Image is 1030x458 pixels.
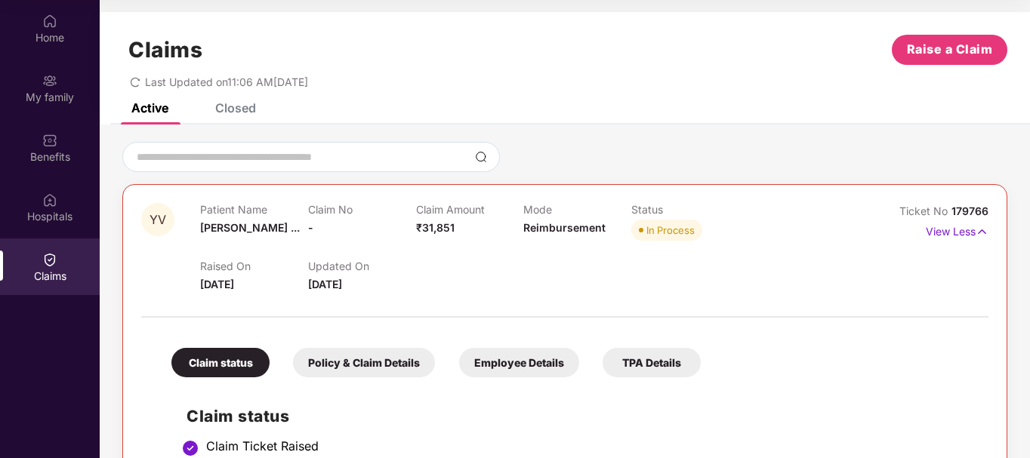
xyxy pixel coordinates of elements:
[42,14,57,29] img: svg+xml;base64,PHN2ZyBpZD0iSG9tZSIgeG1sbnM9Imh0dHA6Ly93d3cudzMub3JnLzIwMDAvc3ZnIiB3aWR0aD0iMjAiIG...
[181,439,199,457] img: svg+xml;base64,PHN2ZyBpZD0iU3RlcC1Eb25lLTMyeDMyIiB4bWxucz0iaHR0cDovL3d3dy53My5vcmcvMjAwMC9zdmciIH...
[523,203,631,216] p: Mode
[150,214,166,226] span: YV
[926,220,988,240] p: View Less
[646,223,695,238] div: In Process
[128,37,202,63] h1: Claims
[416,221,455,234] span: ₹31,851
[293,348,435,377] div: Policy & Claim Details
[907,40,993,59] span: Raise a Claim
[215,100,256,115] div: Closed
[42,252,57,267] img: svg+xml;base64,PHN2ZyBpZD0iQ2xhaW0iIHhtbG5zPSJodHRwOi8vd3d3LnczLm9yZy8yMDAwL3N2ZyIgd2lkdGg9IjIwIi...
[892,35,1007,65] button: Raise a Claim
[308,278,342,290] span: [DATE]
[171,348,270,377] div: Claim status
[200,203,308,216] p: Patient Name
[603,348,701,377] div: TPA Details
[42,73,57,88] img: svg+xml;base64,PHN2ZyB3aWR0aD0iMjAiIGhlaWdodD0iMjAiIHZpZXdCb3g9IjAgMCAyMCAyMCIgZmlsbD0ibm9uZSIgeG...
[206,438,973,453] div: Claim Ticket Raised
[523,221,606,234] span: Reimbursement
[459,348,579,377] div: Employee Details
[976,223,988,240] img: svg+xml;base64,PHN2ZyB4bWxucz0iaHR0cDovL3d3dy53My5vcmcvMjAwMC9zdmciIHdpZHRoPSIxNyIgaGVpZ2h0PSIxNy...
[200,221,300,234] span: [PERSON_NAME] ...
[631,203,739,216] p: Status
[308,221,313,234] span: -
[200,260,308,272] p: Raised On
[145,75,308,88] span: Last Updated on 11:06 AM[DATE]
[42,133,57,148] img: svg+xml;base64,PHN2ZyBpZD0iQmVuZWZpdHMiIHhtbG5zPSJodHRwOi8vd3d3LnczLm9yZy8yMDAwL3N2ZyIgd2lkdGg9Ij...
[131,100,168,115] div: Active
[42,192,57,207] img: svg+xml;base64,PHN2ZyBpZD0iSG9zcGl0YWxzIiB4bWxucz0iaHR0cDovL3d3dy53My5vcmcvMjAwMC9zdmciIHdpZHRoPS...
[130,75,140,88] span: redo
[416,203,524,216] p: Claim Amount
[200,278,234,290] span: [DATE]
[308,203,416,216] p: Claim No
[187,404,973,429] h2: Claim status
[899,204,951,217] span: Ticket No
[951,204,988,217] span: 179766
[308,260,416,272] p: Updated On
[475,151,487,163] img: svg+xml;base64,PHN2ZyBpZD0iU2VhcmNoLTMyeDMyIiB4bWxucz0iaHR0cDovL3d3dy53My5vcmcvMjAwMC9zdmciIHdpZH...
